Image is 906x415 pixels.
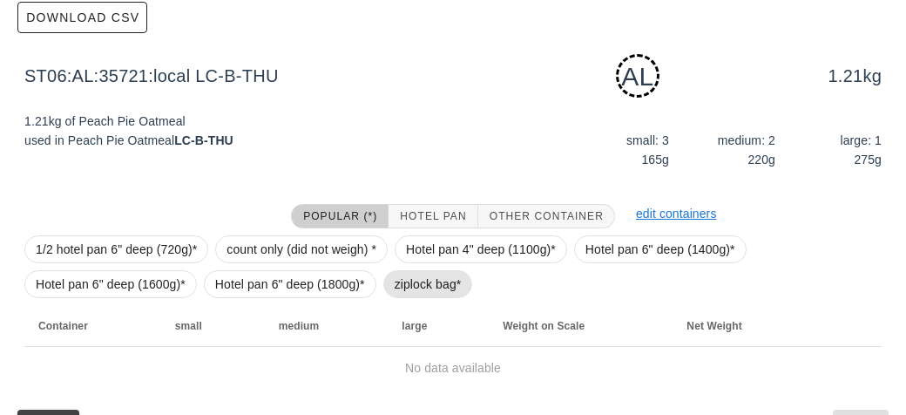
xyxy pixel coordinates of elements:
button: Other Container [478,204,615,228]
span: small [175,320,202,332]
button: Download CSV [17,2,147,33]
span: Hotel pan 6" deep (1600g)* [36,271,186,297]
span: Hotel Pan [399,210,466,222]
span: Weight on Scale [503,320,585,332]
a: edit containers [636,207,717,221]
th: Not sorted. Activate to sort ascending. [818,305,882,347]
th: small: Not sorted. Activate to sort ascending. [161,305,265,347]
div: ST06:AL:35721:local LC-B-THU 1.21kg [10,40,896,112]
span: count only (did not weigh) * [226,236,376,262]
div: medium: 2 220g [673,127,779,173]
span: Container [38,320,88,332]
span: 1/2 hotel pan 6" deep (720g)* [36,236,197,262]
th: medium: Not sorted. Activate to sort ascending. [265,305,389,347]
span: large [402,320,427,332]
th: Container: Not sorted. Activate to sort ascending. [24,305,161,347]
div: AL [616,54,659,98]
span: Other Container [489,210,604,222]
div: large: 1 275g [779,127,885,173]
button: Popular (*) [291,204,389,228]
span: Popular (*) [302,210,377,222]
span: Net Weight [686,320,741,332]
span: Hotel pan 4" deep (1100g)* [406,236,556,262]
td: No data available [24,347,882,389]
span: Hotel pan 6" deep (1800g)* [215,271,365,297]
strong: LC-B-THU [174,133,233,147]
span: ziplock bag* [395,271,462,297]
button: Hotel Pan [389,204,477,228]
div: small: 3 165g [566,127,673,173]
span: medium [279,320,320,332]
th: Weight on Scale: Not sorted. Activate to sort ascending. [489,305,673,347]
span: Download CSV [25,10,139,24]
th: Net Weight: Not sorted. Activate to sort ascending. [673,305,817,347]
th: large: Not sorted. Activate to sort ascending. [388,305,489,347]
div: 1.21kg of Peach Pie Oatmeal used in Peach Pie Oatmeal [14,101,453,187]
span: Hotel pan 6" deep (1400g)* [585,236,735,262]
